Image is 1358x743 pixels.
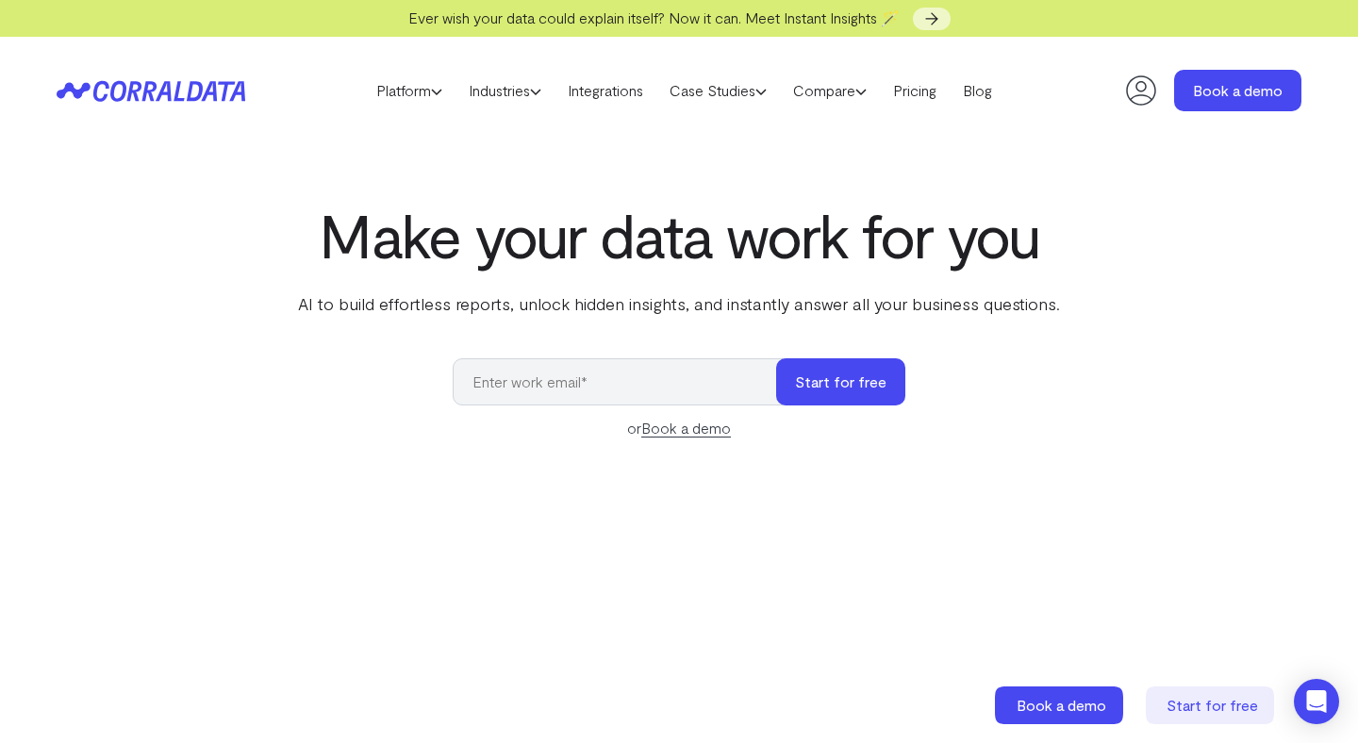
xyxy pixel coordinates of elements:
[294,201,1064,269] h1: Make your data work for you
[995,686,1127,724] a: Book a demo
[363,76,455,105] a: Platform
[1174,70,1301,111] a: Book a demo
[408,8,900,26] span: Ever wish your data could explain itself? Now it can. Meet Instant Insights 🪄
[453,358,795,405] input: Enter work email*
[555,76,656,105] a: Integrations
[455,76,555,105] a: Industries
[776,358,905,405] button: Start for free
[1146,686,1278,724] a: Start for free
[1167,696,1258,714] span: Start for free
[780,76,880,105] a: Compare
[453,417,905,439] div: or
[1294,679,1339,724] div: Open Intercom Messenger
[880,76,950,105] a: Pricing
[656,76,780,105] a: Case Studies
[950,76,1005,105] a: Blog
[641,419,731,438] a: Book a demo
[294,291,1064,316] p: AI to build effortless reports, unlock hidden insights, and instantly answer all your business qu...
[1017,696,1106,714] span: Book a demo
